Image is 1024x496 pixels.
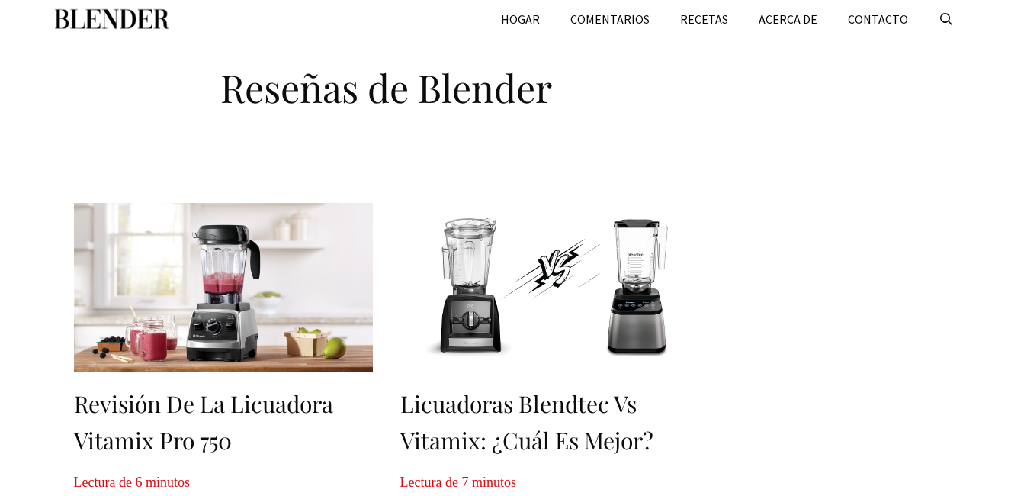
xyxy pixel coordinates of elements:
[400,203,699,372] img: Licuadoras Blendtec vs Vitamix: ¿cuál es mejor?
[66,53,707,114] h1: Reseñas de Blender
[146,475,190,490] span: minutos
[74,475,143,490] span: Lectura de 6
[74,203,373,372] img: Revisión de la licuadora Vitamix Pro 750
[74,388,333,456] a: Revisión de la licuadora Vitamix Pro 750
[472,475,516,490] span: minutos
[400,475,469,490] span: Lectura de 7
[400,388,653,456] a: Licuadoras Blendtec vs Vitamix: ¿cuál es mejor?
